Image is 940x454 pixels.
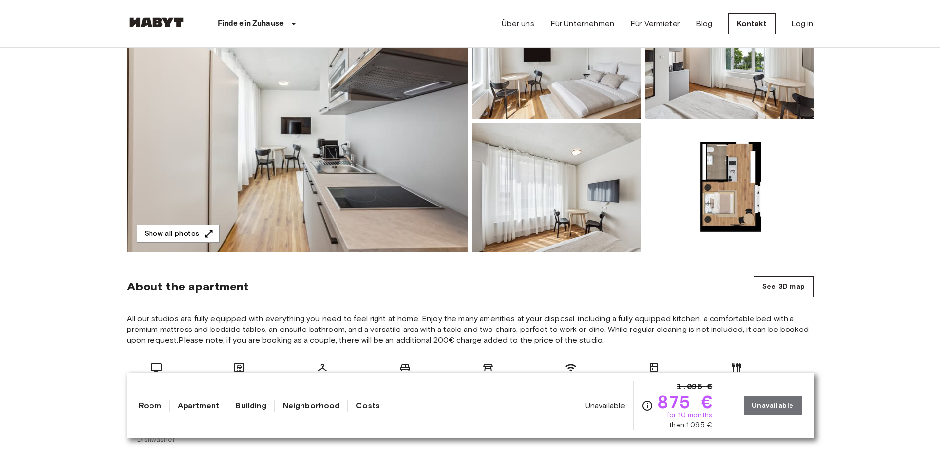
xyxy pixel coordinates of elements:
span: for 10 months [667,411,712,420]
span: 875 € [657,393,712,411]
svg: Check cost overview for full price breakdown. Please note that discounts apply to new joiners onl... [641,400,653,412]
button: Show all photos [137,225,220,243]
span: All our studios are fully equipped with everything you need to feel right at home. Enjoy the many... [127,313,814,346]
a: Blog [696,18,713,30]
button: See 3D map [754,276,814,297]
a: Room [139,400,162,412]
img: Picture of unit DE-01-186-329-01 [645,123,814,252]
span: Unavailable [585,400,626,411]
img: Habyt [127,17,186,27]
a: Costs [356,400,380,412]
a: Über uns [502,18,534,30]
span: 1.095 € [677,381,712,393]
a: Kontakt [728,13,776,34]
a: Für Vermieter [630,18,680,30]
a: Building [235,400,266,412]
span: then 1.095 € [669,420,712,430]
span: Dishwasher [137,435,175,445]
a: Apartment [178,400,219,412]
a: Für Unternehmen [550,18,614,30]
p: Finde ein Zuhause [218,18,284,30]
img: Picture of unit DE-01-186-329-01 [472,123,641,252]
span: About the apartment [127,279,249,294]
a: Neighborhood [283,400,340,412]
a: Log in [791,18,814,30]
